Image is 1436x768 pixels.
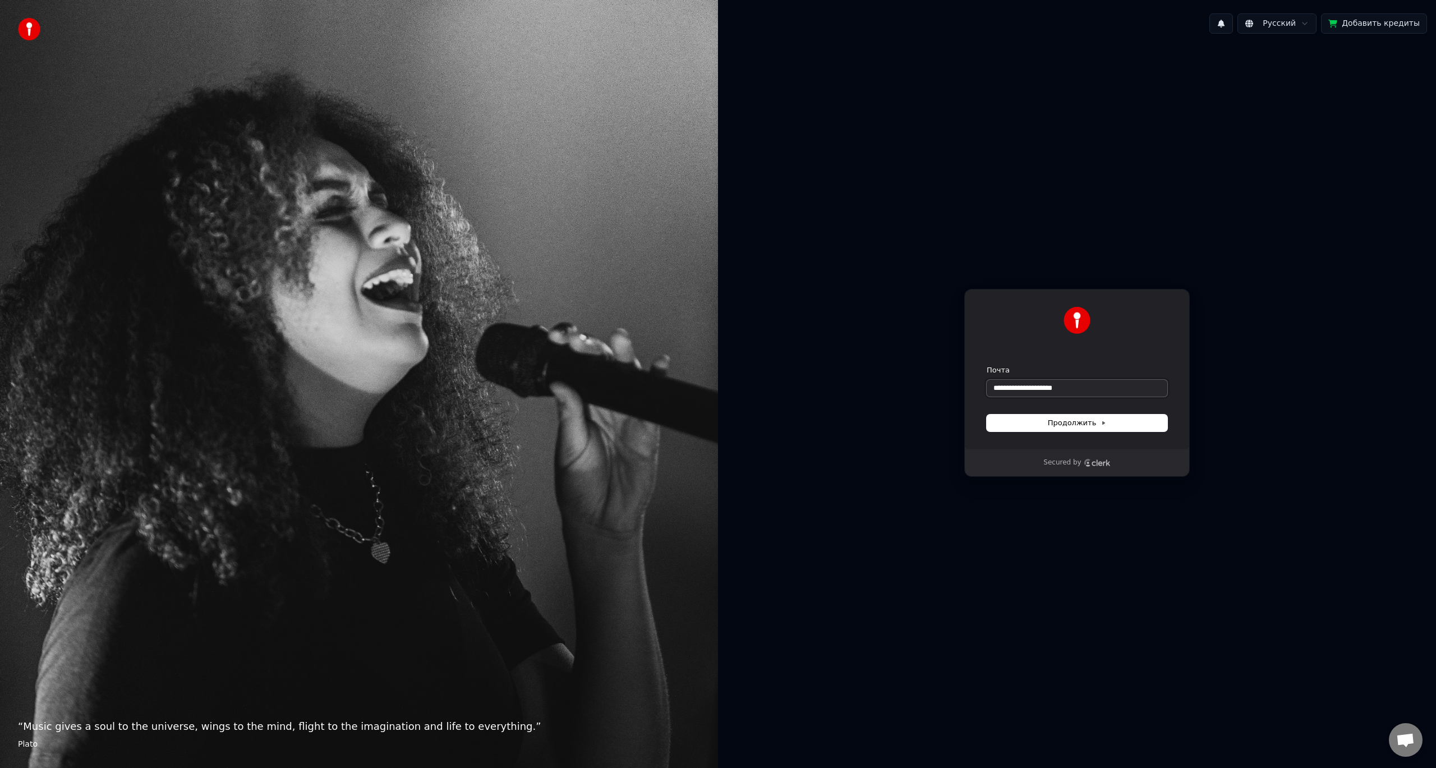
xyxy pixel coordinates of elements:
[987,415,1167,431] button: Продолжить
[18,18,40,40] img: youka
[18,719,700,734] p: “ Music gives a soul to the universe, wings to the mind, flight to the imagination and life to ev...
[1084,459,1111,467] a: Clerk logo
[1064,307,1090,334] img: Youka
[987,365,1010,375] label: Почта
[1048,418,1107,428] span: Продолжить
[18,739,700,750] footer: Plato
[1389,723,1423,757] div: Открытый чат
[1043,458,1081,467] p: Secured by
[1321,13,1427,34] button: Добавить кредиты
